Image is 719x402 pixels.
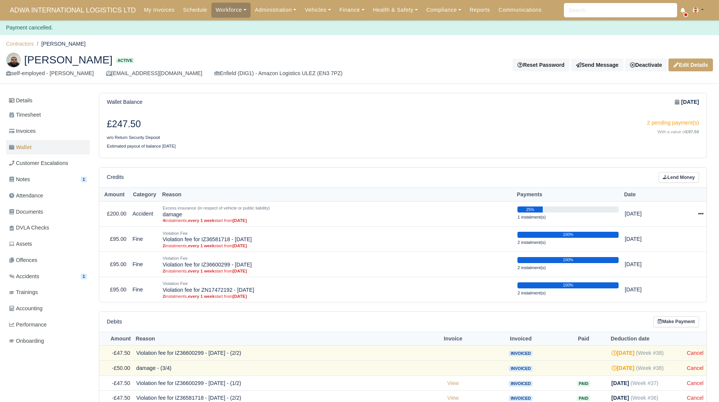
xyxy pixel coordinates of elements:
span: Notes [9,175,30,184]
strong: every 1 week [188,269,214,273]
strong: [DATE] [232,269,247,273]
a: Reports [465,3,494,17]
td: Violation fee for IZ36600299 - [DATE] [160,252,514,277]
strong: 2 [163,269,165,273]
a: Schedule [179,3,211,17]
strong: every 1 week [188,218,214,223]
small: instalments, start from [163,243,511,248]
div: 25% [517,206,543,213]
strong: [DATE] [232,243,247,248]
div: self-employed - [PERSON_NAME] [6,69,94,78]
a: Details [6,94,90,108]
strong: [DATE] [611,350,634,356]
strong: 2 [163,294,165,299]
td: Violation fee for IZ36581718 - [DATE] [160,226,514,252]
a: Cancel [687,380,704,386]
th: Reason [160,188,514,202]
th: Payments [514,188,622,202]
td: £95.00 [99,277,129,302]
input: Search... [564,3,677,17]
td: [DATE] [622,252,671,277]
a: Finance [335,3,369,17]
a: Notes 1 [6,172,90,187]
small: 2 instalment(s) [517,291,546,295]
strong: [DATE] [681,98,699,106]
th: Invoice [423,332,483,346]
strong: [DATE] [232,294,247,299]
span: (Week #38) [636,350,664,356]
h6: Credits [107,174,124,180]
span: Performance [9,320,47,329]
span: (Week #37) [631,380,658,386]
th: Amount [99,188,129,202]
small: instalments, start from [163,268,511,274]
strong: 4 [163,218,165,223]
span: Invoiced [509,396,533,401]
td: Violation fee for IZ36600299 - [DATE] - (2/2) [133,346,423,361]
span: Invoiced [509,381,533,387]
span: 1 [81,177,87,182]
a: Assets [6,237,90,251]
div: Enfield (DIG1) - Amazon Logistics ULEZ (EN3 7PZ) [214,69,342,78]
small: Violation Fee [163,256,188,260]
a: Deactivate [625,59,667,71]
td: £95.00 [99,252,129,277]
a: Accounting [6,301,90,316]
small: w/o Return Security Deposit [107,135,160,140]
a: Make Payment [653,316,699,327]
a: Onboarding [6,334,90,348]
span: (Week #38) [636,365,664,371]
span: Active [115,58,134,63]
button: Reset Password [513,59,569,71]
td: Fine [129,277,160,302]
a: Performance [6,317,90,332]
span: 1 [81,274,87,279]
small: Estimated payout of balance [DATE] [107,144,176,148]
div: [EMAIL_ADDRESS][DOMAIN_NAME] [106,69,202,78]
div: 100% [517,232,619,238]
td: Fine [129,252,160,277]
th: Reason [133,332,423,346]
small: Violation Fee [163,231,188,236]
span: Invoiced [509,351,533,356]
a: Workforce [211,3,251,17]
span: -£50.00 [112,365,130,371]
span: Trainings [9,288,38,297]
a: Cancel [687,365,704,371]
td: [DATE] [622,277,671,302]
td: [DATE] [622,201,671,226]
td: Violation fee for IZ36600299 - [DATE] - (1/2) [133,376,423,391]
h3: £247.50 [107,119,397,130]
span: Customer Escalations [9,159,68,168]
small: 1 instalment(s) [517,215,546,219]
a: DVLA Checks [6,220,90,235]
span: Wallet [9,143,32,152]
small: instalments, start from [163,294,511,299]
a: ADWA INTERNATIONAL LOGISTICS LTD [6,3,140,18]
th: Paid [559,332,608,346]
a: Edit Details [668,59,713,71]
a: Compliance [422,3,465,17]
a: Offences [6,253,90,268]
a: Invoices [6,124,90,139]
span: (Week #36) [631,395,658,401]
h6: Debits [107,319,122,325]
small: Excess insurance (in respect of vehicle or public liability) [163,206,270,210]
div: 100% [517,257,619,263]
div: Shuaib Azam [0,46,719,84]
td: £95.00 [99,226,129,252]
td: Violation fee for ZN17472192 - [DATE] [160,277,514,302]
a: View [447,395,459,401]
a: Vehicles [300,3,335,17]
a: Communications [494,3,546,17]
th: Category [129,188,160,202]
strong: every 1 week [188,294,214,299]
span: -£47.50 [112,380,130,386]
small: Violation Fee [163,281,188,286]
a: Health & Safety [369,3,422,17]
small: instalments, start from [163,218,511,223]
th: Invoiced [483,332,559,346]
li: [PERSON_NAME] [34,40,86,48]
span: [PERSON_NAME] [24,54,112,65]
span: DVLA Checks [9,223,49,232]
